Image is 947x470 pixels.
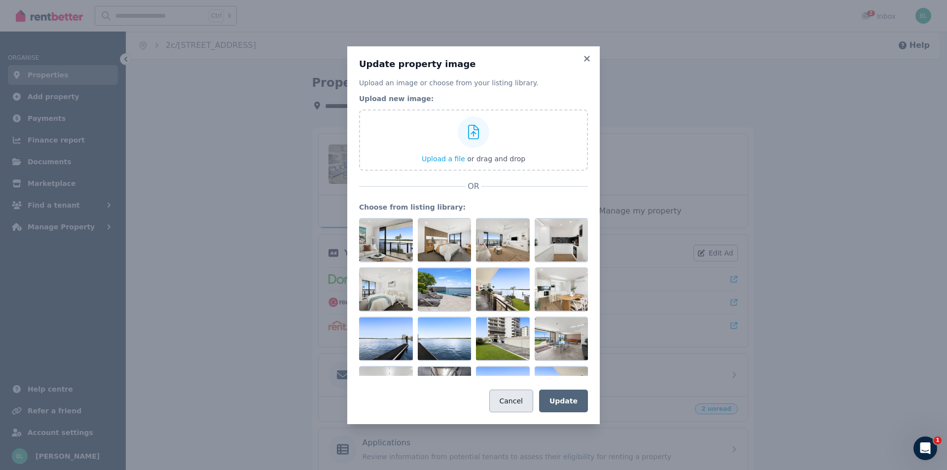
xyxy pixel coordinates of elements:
[359,58,588,70] h3: Update property image
[913,436,937,460] iframe: Intercom live chat
[539,390,588,412] button: Update
[489,390,533,412] button: Cancel
[359,78,588,88] p: Upload an image or choose from your listing library.
[359,94,588,104] legend: Upload new image:
[422,154,525,164] button: Upload a file or drag and drop
[359,202,588,212] legend: Choose from listing library:
[466,181,481,192] span: OR
[467,155,525,163] span: or drag and drop
[934,436,942,444] span: 1
[422,155,465,163] span: Upload a file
